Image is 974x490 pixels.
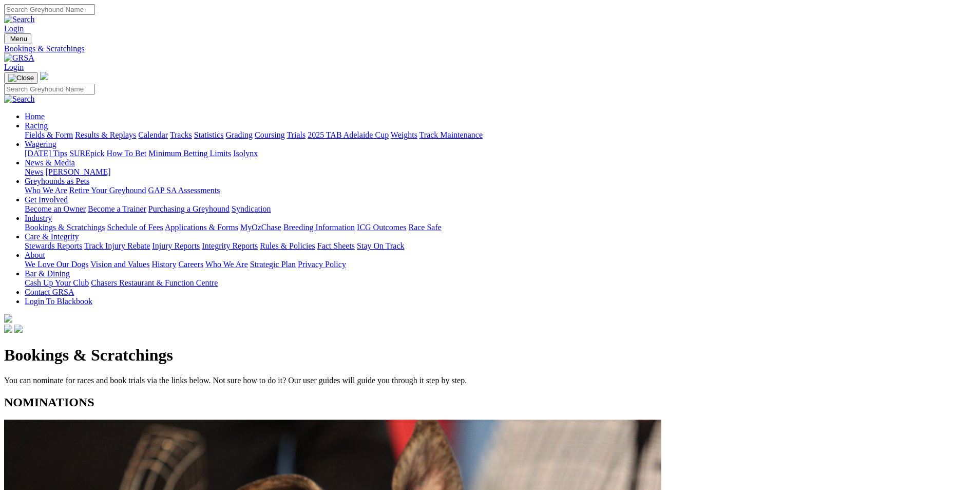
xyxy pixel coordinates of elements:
[25,214,52,222] a: Industry
[25,204,970,214] div: Get Involved
[25,167,970,177] div: News & Media
[4,95,35,104] img: Search
[4,44,970,53] a: Bookings & Scratchings
[25,158,75,167] a: News & Media
[107,149,147,158] a: How To Bet
[287,130,305,139] a: Trials
[4,325,12,333] img: facebook.svg
[25,260,970,269] div: About
[178,260,203,269] a: Careers
[25,149,67,158] a: [DATE] Tips
[4,84,95,95] input: Search
[25,186,67,195] a: Who We Are
[170,130,192,139] a: Tracks
[4,314,12,323] img: logo-grsa-white.png
[308,130,389,139] a: 2025 TAB Adelaide Cup
[25,278,89,287] a: Cash Up Your Club
[25,130,73,139] a: Fields & Form
[4,4,95,15] input: Search
[75,130,136,139] a: Results & Replays
[25,241,970,251] div: Care & Integrity
[8,74,34,82] img: Close
[152,241,200,250] a: Injury Reports
[91,278,218,287] a: Chasers Restaurant & Function Centre
[283,223,355,232] a: Breeding Information
[107,223,163,232] a: Schedule of Fees
[25,232,79,241] a: Care & Integrity
[419,130,483,139] a: Track Maintenance
[25,149,970,158] div: Wagering
[240,223,281,232] a: MyOzChase
[25,260,88,269] a: We Love Our Dogs
[317,241,355,250] a: Fact Sheets
[151,260,176,269] a: History
[4,72,38,84] button: Toggle navigation
[408,223,441,232] a: Race Safe
[25,112,45,121] a: Home
[4,33,31,44] button: Toggle navigation
[148,186,220,195] a: GAP SA Assessments
[260,241,315,250] a: Rules & Policies
[138,130,168,139] a: Calendar
[194,130,224,139] a: Statistics
[10,35,27,43] span: Menu
[4,53,34,63] img: GRSA
[202,241,258,250] a: Integrity Reports
[4,395,970,409] h2: NOMINATIONS
[14,325,23,333] img: twitter.svg
[45,167,110,176] a: [PERSON_NAME]
[25,130,970,140] div: Racing
[4,63,24,71] a: Login
[25,223,105,232] a: Bookings & Scratchings
[233,149,258,158] a: Isolynx
[165,223,238,232] a: Applications & Forms
[25,167,43,176] a: News
[232,204,271,213] a: Syndication
[88,204,146,213] a: Become a Trainer
[250,260,296,269] a: Strategic Plan
[148,149,231,158] a: Minimum Betting Limits
[84,241,150,250] a: Track Injury Rebate
[4,15,35,24] img: Search
[4,24,24,33] a: Login
[69,186,146,195] a: Retire Your Greyhound
[298,260,346,269] a: Privacy Policy
[4,376,970,385] p: You can nominate for races and book trials via the links below. Not sure how to do it? Our user g...
[69,149,104,158] a: SUREpick
[25,269,70,278] a: Bar & Dining
[25,288,74,296] a: Contact GRSA
[25,121,48,130] a: Racing
[25,204,86,213] a: Become an Owner
[25,195,68,204] a: Get Involved
[25,186,970,195] div: Greyhounds as Pets
[205,260,248,269] a: Who We Are
[357,223,406,232] a: ICG Outcomes
[4,346,970,365] h1: Bookings & Scratchings
[25,177,89,185] a: Greyhounds as Pets
[255,130,285,139] a: Coursing
[25,278,970,288] div: Bar & Dining
[391,130,417,139] a: Weights
[25,297,92,306] a: Login To Blackbook
[40,72,48,80] img: logo-grsa-white.png
[90,260,149,269] a: Vision and Values
[25,140,56,148] a: Wagering
[25,251,45,259] a: About
[357,241,404,250] a: Stay On Track
[226,130,253,139] a: Grading
[25,241,82,250] a: Stewards Reports
[148,204,230,213] a: Purchasing a Greyhound
[25,223,970,232] div: Industry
